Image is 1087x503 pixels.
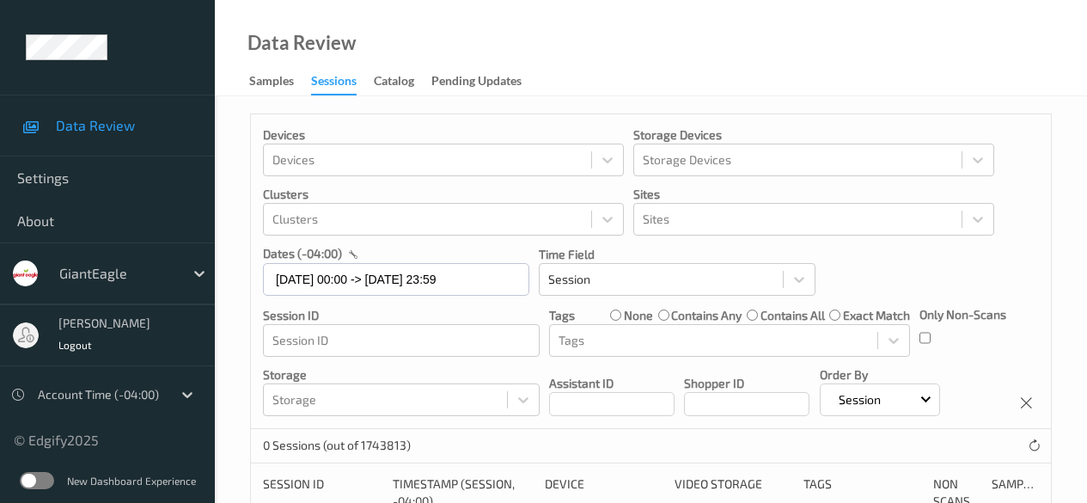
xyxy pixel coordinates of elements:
label: contains all [760,307,825,324]
a: Samples [249,70,311,94]
div: Catalog [374,72,414,94]
div: Samples [249,72,294,94]
div: Data Review [247,34,356,52]
p: Storage [263,366,540,383]
div: Sessions [311,72,357,95]
p: Only Non-Scans [919,306,1006,323]
p: Devices [263,126,624,144]
p: Clusters [263,186,624,203]
div: Pending Updates [431,72,522,94]
p: Shopper ID [684,375,809,392]
p: Tags [549,307,575,324]
p: Sites [633,186,994,203]
p: Session [833,391,887,408]
a: Catalog [374,70,431,94]
p: 0 Sessions (out of 1743813) [263,437,411,454]
p: Order By [820,366,940,383]
a: Pending Updates [431,70,539,94]
label: none [624,307,653,324]
p: Session ID [263,307,540,324]
p: dates (-04:00) [263,245,342,262]
a: Sessions [311,70,374,95]
label: exact match [843,307,910,324]
p: Time Field [539,246,815,263]
p: Assistant ID [549,375,675,392]
p: Storage Devices [633,126,994,144]
label: contains any [671,307,742,324]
